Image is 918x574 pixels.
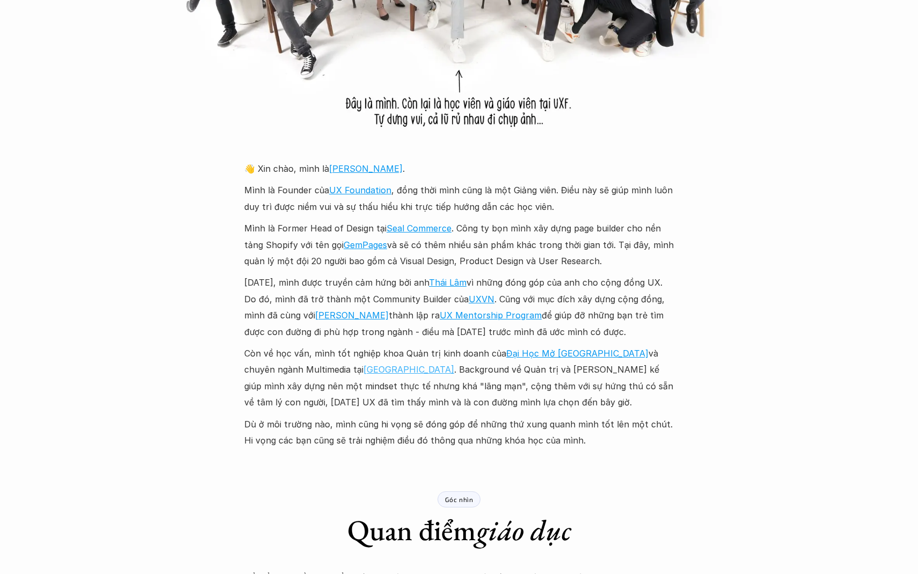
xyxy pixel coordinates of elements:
p: [DATE], mình được truyền cảm hứng bởi anh vì những đóng góp của anh cho cộng đồng UX. Do đó, mình... [244,274,674,340]
p: Góc nhìn [445,496,473,503]
p: Dù ở môi trường nào, mình cũng hi vọng sẽ đóng góp để những thứ xung quanh mình tốt lên một chút.... [244,416,674,449]
a: [GEOGRAPHIC_DATA] [363,364,454,375]
a: UX Foundation [329,185,391,195]
a: [PERSON_NAME] [315,310,389,321]
a: Seal Commerce [387,223,451,234]
p: Còn về học vấn, mình tốt nghiệp khoa Quản trị kinh doanh của và chuyên ngành Multimedia tại . Bac... [244,345,674,411]
p: Mình là Former Head of Design tại . Công ty bọn mình xây dựng page builder cho nền tảng Shopify v... [244,220,674,269]
a: UXVN [469,294,494,304]
em: giáo dục [476,511,571,549]
a: GemPages [344,239,387,250]
p: Mình là Founder của , đồng thời mình cũng là một Giảng viên. Điều này sẽ giúp mình luôn duy trì đ... [244,182,674,215]
a: UX Mentorship Program [440,310,542,321]
a: Thái Lâm [429,277,467,288]
h1: Quan điểm [347,513,571,548]
a: [PERSON_NAME] [329,163,403,174]
a: Đại Học Mở [GEOGRAPHIC_DATA] [506,348,649,359]
p: 👋 Xin chào, mình là . [244,161,674,177]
